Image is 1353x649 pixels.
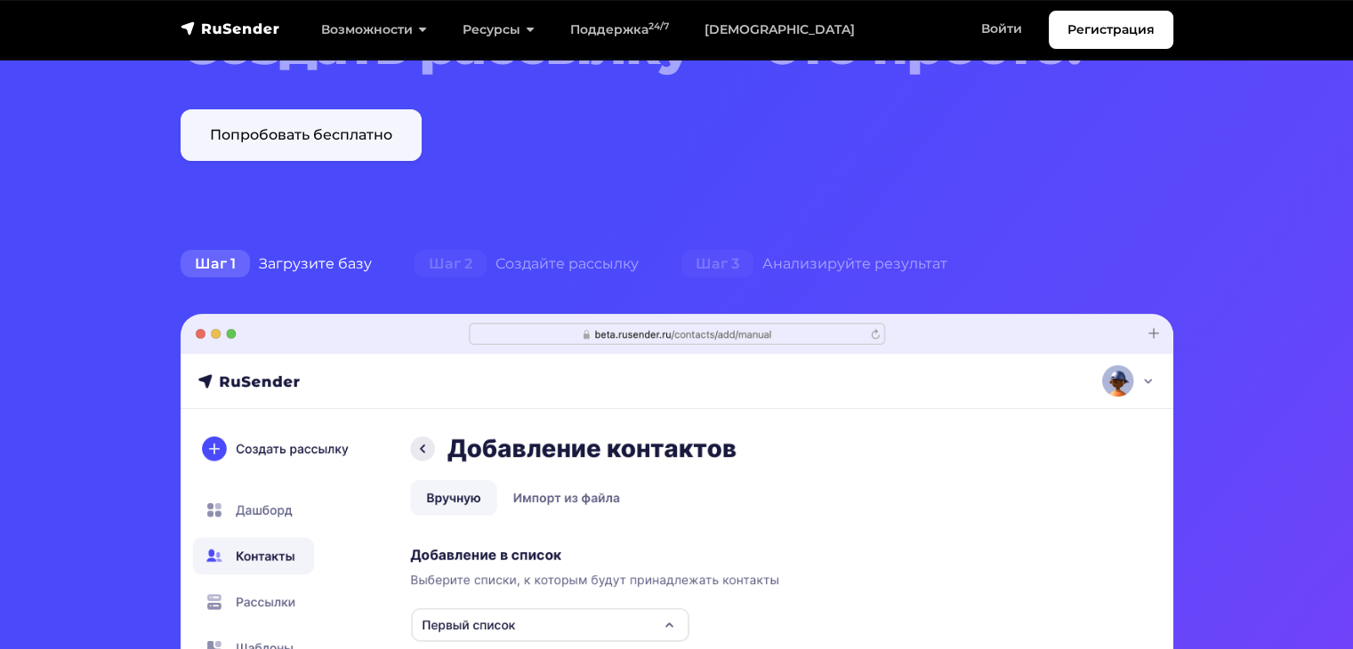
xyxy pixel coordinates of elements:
[393,246,660,282] div: Создайте рассылку
[681,250,753,278] span: Шаг 3
[648,20,669,32] sup: 24/7
[660,246,969,282] div: Анализируйте результат
[445,12,552,48] a: Ресурсы
[181,109,422,161] a: Попробовать бесплатно
[415,250,487,278] span: Шаг 2
[181,20,280,37] img: RuSender
[552,12,687,48] a: Поддержка24/7
[687,12,873,48] a: [DEMOGRAPHIC_DATA]
[963,11,1040,47] a: Войти
[1049,11,1173,49] a: Регистрация
[181,250,250,278] span: Шаг 1
[303,12,445,48] a: Возможности
[159,246,393,282] div: Загрузите базу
